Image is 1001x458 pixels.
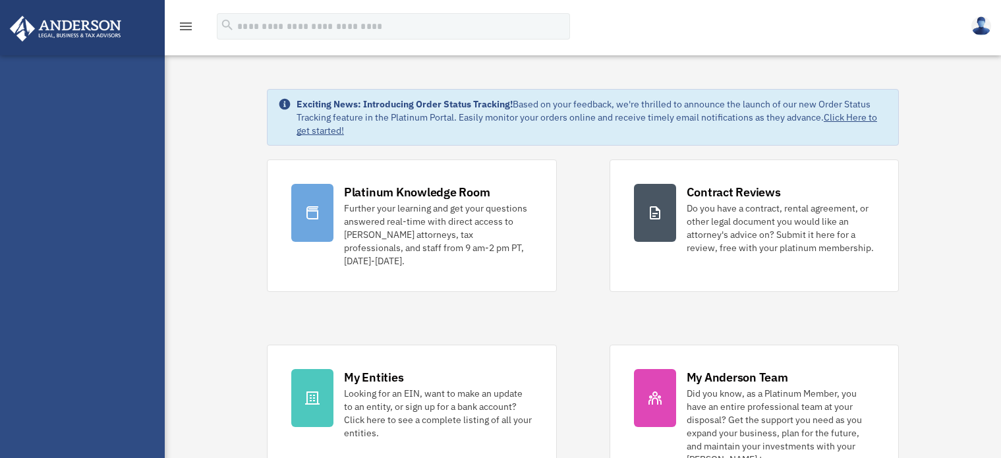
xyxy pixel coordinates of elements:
div: My Entities [344,369,403,386]
i: menu [178,18,194,34]
strong: Exciting News: Introducing Order Status Tracking! [297,98,513,110]
a: menu [178,23,194,34]
div: Based on your feedback, we're thrilled to announce the launch of our new Order Status Tracking fe... [297,98,888,137]
div: Contract Reviews [687,184,781,200]
div: My Anderson Team [687,369,788,386]
a: Click Here to get started! [297,111,877,136]
div: Platinum Knowledge Room [344,184,490,200]
div: Further your learning and get your questions answered real-time with direct access to [PERSON_NAM... [344,202,532,268]
i: search [220,18,235,32]
div: Do you have a contract, rental agreement, or other legal document you would like an attorney's ad... [687,202,875,254]
a: Contract Reviews Do you have a contract, rental agreement, or other legal document you would like... [610,159,900,292]
img: User Pic [971,16,991,36]
img: Anderson Advisors Platinum Portal [6,16,125,42]
div: Looking for an EIN, want to make an update to an entity, or sign up for a bank account? Click her... [344,387,532,440]
a: Platinum Knowledge Room Further your learning and get your questions answered real-time with dire... [267,159,557,292]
